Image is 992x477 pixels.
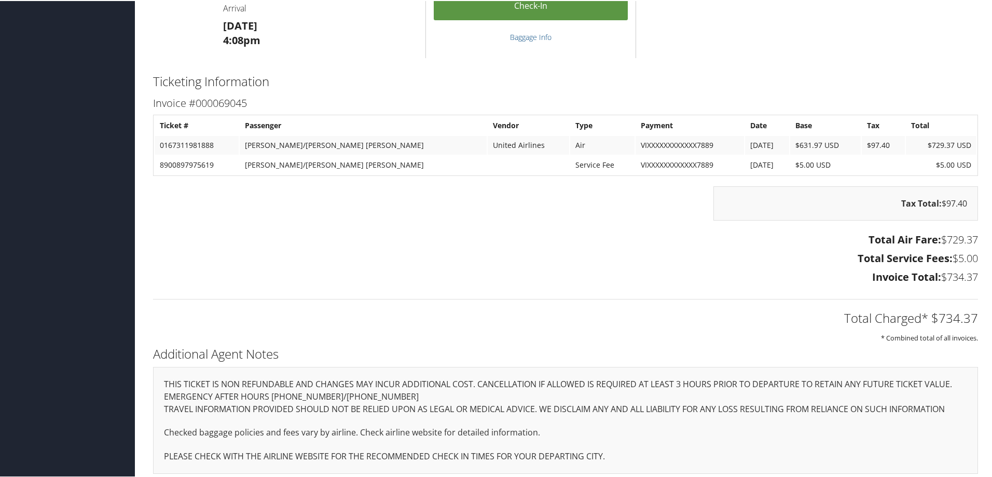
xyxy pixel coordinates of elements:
[223,18,257,32] strong: [DATE]
[745,115,789,134] th: Date
[790,155,861,173] td: $5.00 USD
[155,155,239,173] td: 8900897975619
[153,366,978,473] div: THIS TICKET IS NON REFUNDABLE AND CHANGES MAY INCUR ADDITIONAL COST. CANCELLATION IF ALLOWED IS R...
[153,95,978,110] h3: Invoice #000069045
[906,135,976,154] td: $729.37 USD
[745,155,789,173] td: [DATE]
[713,185,978,220] div: $97.40
[223,32,260,46] strong: 4:08pm
[488,115,569,134] th: Vendor
[153,308,978,326] h2: Total Charged* $734.37
[858,250,953,264] strong: Total Service Fees:
[155,135,239,154] td: 0167311981888
[869,231,941,246] strong: Total Air Fare:
[240,155,487,173] td: [PERSON_NAME]/[PERSON_NAME] [PERSON_NAME]
[901,197,942,208] strong: Tax Total:
[570,135,635,154] td: Air
[570,155,635,173] td: Service Fee
[570,115,635,134] th: Type
[155,115,239,134] th: Ticket #
[223,2,418,13] h4: Arrival
[153,269,978,283] h3: $734.37
[881,332,978,342] small: * Combined total of all invoices.
[636,155,744,173] td: VIXXXXXXXXXXXX7889
[745,135,789,154] td: [DATE]
[240,115,487,134] th: Passenger
[164,425,967,439] p: Checked baggage policies and fees vary by airline. Check airline website for detailed information.
[240,135,487,154] td: [PERSON_NAME]/[PERSON_NAME] [PERSON_NAME]
[862,115,905,134] th: Tax
[164,402,967,415] p: TRAVEL INFORMATION PROVIDED SHOULD NOT BE RELIED UPON AS LEGAL OR MEDICAL ADVICE. WE DISCLAIM ANY...
[636,135,744,154] td: VIXXXXXXXXXXXX7889
[862,135,905,154] td: $97.40
[636,115,744,134] th: Payment
[153,72,978,89] h2: Ticketing Information
[153,231,978,246] h3: $729.37
[906,155,976,173] td: $5.00 USD
[906,115,976,134] th: Total
[510,31,552,41] a: Baggage Info
[790,135,861,154] td: $631.97 USD
[153,250,978,265] h3: $5.00
[488,135,569,154] td: United Airlines
[872,269,941,283] strong: Invoice Total:
[164,449,967,462] p: PLEASE CHECK WITH THE AIRLINE WEBSITE FOR THE RECOMMENDED CHECK IN TIMES FOR YOUR DEPARTING CITY.
[790,115,861,134] th: Base
[153,344,978,362] h2: Additional Agent Notes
